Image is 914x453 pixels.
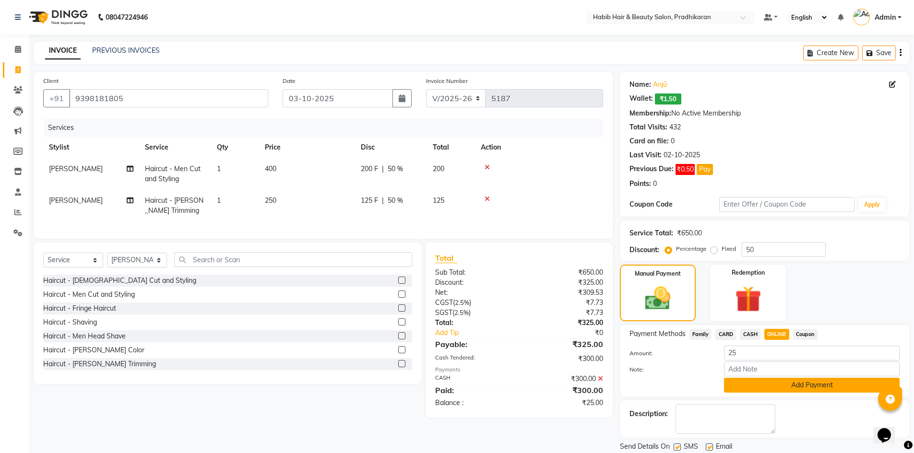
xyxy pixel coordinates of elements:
[475,137,603,158] th: Action
[875,12,896,23] span: Admin
[428,318,519,328] div: Total:
[454,309,469,316] span: 2.5%
[671,136,675,146] div: 0
[428,328,534,338] a: Add Tip
[740,329,760,340] span: CASH
[433,164,444,173] span: 200
[435,366,603,374] div: Payments
[382,196,384,206] span: |
[145,196,203,215] span: Haircut - [PERSON_NAME] Trimming
[428,267,519,278] div: Sub Total:
[455,299,469,306] span: 2.5%
[689,329,712,340] span: Family
[106,4,148,31] b: 08047224946
[43,345,144,355] div: Haircut - [PERSON_NAME] Color
[715,329,736,340] span: CARD
[43,89,70,107] button: +91
[428,308,519,318] div: ( )
[428,354,519,364] div: Cash Tendered:
[139,137,211,158] th: Service
[853,9,870,25] img: Admin
[435,308,452,317] span: SGST
[676,164,695,175] span: ₹0.50
[629,108,671,118] div: Membership:
[174,252,412,267] input: Search or Scan
[622,365,717,374] label: Note:
[49,196,103,205] span: [PERSON_NAME]
[732,268,765,277] label: Redemption
[519,318,610,328] div: ₹325.00
[629,150,662,160] div: Last Visit:
[428,278,519,288] div: Discount:
[259,137,355,158] th: Price
[724,378,900,393] button: Add Payment
[519,374,610,384] div: ₹300.00
[43,77,59,85] label: Client
[653,179,657,189] div: 0
[629,245,659,255] div: Discount:
[764,329,789,340] span: ONLINE
[519,308,610,318] div: ₹7.73
[862,46,896,60] button: Save
[629,329,686,339] span: Payment Methods
[635,269,681,278] label: Manual Payment
[622,349,717,358] label: Amount:
[629,108,900,118] div: No Active Membership
[24,4,90,31] img: logo
[388,164,403,174] span: 50 %
[793,329,818,340] span: Coupon
[382,164,384,174] span: |
[43,331,126,341] div: Haircut - Men Head Shave
[655,93,681,105] span: ₹1.50
[803,46,858,60] button: Create New
[677,228,702,238] div: ₹650.00
[43,276,196,286] div: Haircut - [DEMOGRAPHIC_DATA] Cut and Styling
[428,288,519,298] div: Net:
[145,164,201,183] span: Haircut - Men Cut and Styling
[519,354,610,364] div: ₹300.00
[722,244,736,253] label: Fixed
[49,164,103,173] span: [PERSON_NAME]
[519,338,610,350] div: ₹325.00
[388,196,403,206] span: 50 %
[719,197,855,212] input: Enter Offer / Coupon Code
[637,284,678,313] img: _cash.svg
[519,288,610,298] div: ₹309.53
[45,42,81,59] a: INVOICE
[629,93,653,105] div: Wallet:
[519,398,610,408] div: ₹25.00
[724,346,900,360] input: Amount
[519,298,610,308] div: ₹7.73
[265,164,276,173] span: 400
[428,384,519,396] div: Paid:
[43,137,139,158] th: Stylist
[629,80,651,90] div: Name:
[44,119,610,137] div: Services
[629,122,667,132] div: Total Visits:
[724,361,900,376] input: Add Note
[435,298,453,307] span: CGST
[664,150,700,160] div: 02-10-2025
[858,197,886,212] button: Apply
[428,298,519,308] div: ( )
[355,137,427,158] th: Disc
[629,409,668,419] div: Description:
[519,384,610,396] div: ₹300.00
[428,374,519,384] div: CASH
[629,199,720,209] div: Coupon Code
[426,77,468,85] label: Invoice Number
[428,398,519,408] div: Balance :
[265,196,276,205] span: 250
[669,122,681,132] div: 432
[217,196,221,205] span: 1
[92,46,160,55] a: PREVIOUS INVOICES
[629,228,673,238] div: Service Total:
[697,164,713,175] button: Pay
[874,415,904,443] iframe: chat widget
[435,253,457,263] span: Total
[534,328,610,338] div: ₹0
[676,244,707,253] label: Percentage
[43,317,97,327] div: Haircut - Shaving
[211,137,259,158] th: Qty
[629,164,674,175] div: Previous Due:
